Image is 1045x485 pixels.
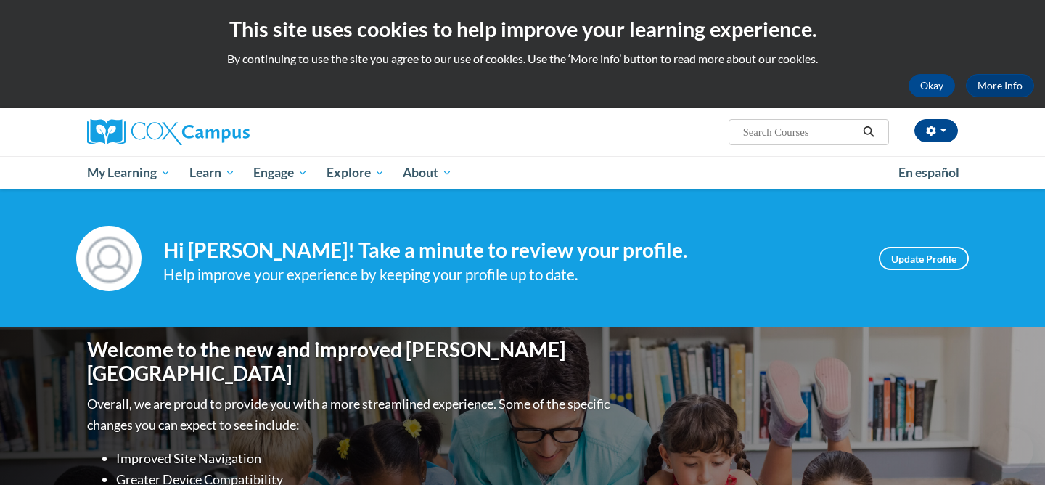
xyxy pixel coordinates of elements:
[163,263,857,287] div: Help improve your experience by keeping your profile up to date.
[76,226,142,291] img: Profile Image
[189,164,235,182] span: Learn
[742,123,858,141] input: Search Courses
[87,394,613,436] p: Overall, we are proud to provide you with a more streamlined experience. Some of the specific cha...
[65,156,980,189] div: Main menu
[87,338,613,386] h1: Welcome to the new and improved [PERSON_NAME][GEOGRAPHIC_DATA]
[163,238,857,263] h4: Hi [PERSON_NAME]! Take a minute to review your profile.
[87,119,363,145] a: Cox Campus
[858,123,880,141] button: Search
[909,74,955,97] button: Okay
[987,427,1033,473] iframe: Button to launch messaging window
[78,156,180,189] a: My Learning
[889,158,969,188] a: En español
[879,247,969,270] a: Update Profile
[898,165,959,180] span: En español
[180,156,245,189] a: Learn
[317,156,394,189] a: Explore
[11,51,1034,67] p: By continuing to use the site you agree to our use of cookies. Use the ‘More info’ button to read...
[244,156,317,189] a: Engage
[403,164,452,182] span: About
[966,74,1034,97] a: More Info
[327,164,385,182] span: Explore
[394,156,462,189] a: About
[87,164,171,182] span: My Learning
[253,164,308,182] span: Engage
[87,119,250,145] img: Cox Campus
[116,448,613,469] li: Improved Site Navigation
[11,15,1034,44] h2: This site uses cookies to help improve your learning experience.
[914,119,958,142] button: Account Settings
